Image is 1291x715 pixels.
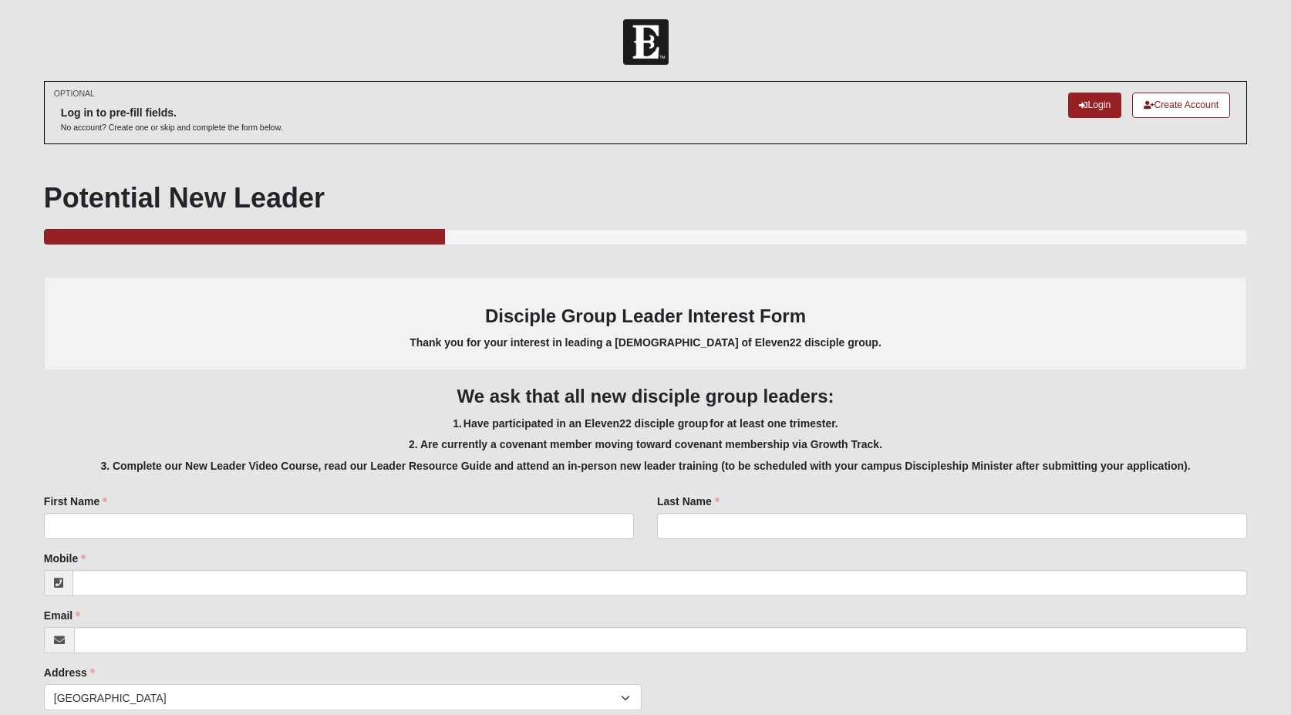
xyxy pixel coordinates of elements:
[623,19,669,65] img: Church of Eleven22 Logo
[657,494,720,509] label: Last Name
[59,336,1232,349] h5: Thank you for your interest in leading a [DEMOGRAPHIC_DATA] of Eleven22 disciple group.
[44,608,80,623] label: Email
[54,88,95,99] small: OPTIONAL
[44,438,1247,451] h5: 2. Are currently a covenant member moving toward covenant membership via Growth Track.
[61,106,283,120] h6: Log in to pre-fill fields.
[1068,93,1121,118] a: Login
[1132,93,1230,118] a: Create Account
[61,122,283,133] p: No account? Create one or skip and complete the form below.
[44,417,1247,430] h5: 1. Have participated in an Eleven22 disciple group for at least one trimester.
[44,181,1247,214] h1: Potential New Leader
[44,665,95,680] label: Address
[44,551,86,566] label: Mobile
[54,685,621,711] span: [GEOGRAPHIC_DATA]
[59,305,1232,328] h3: Disciple Group Leader Interest Form
[44,460,1247,473] h5: 3. Complete our New Leader Video Course, read our Leader Resource Guide and attend an in-person n...
[44,494,107,509] label: First Name
[44,386,1247,408] h3: We ask that all new disciple group leaders:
